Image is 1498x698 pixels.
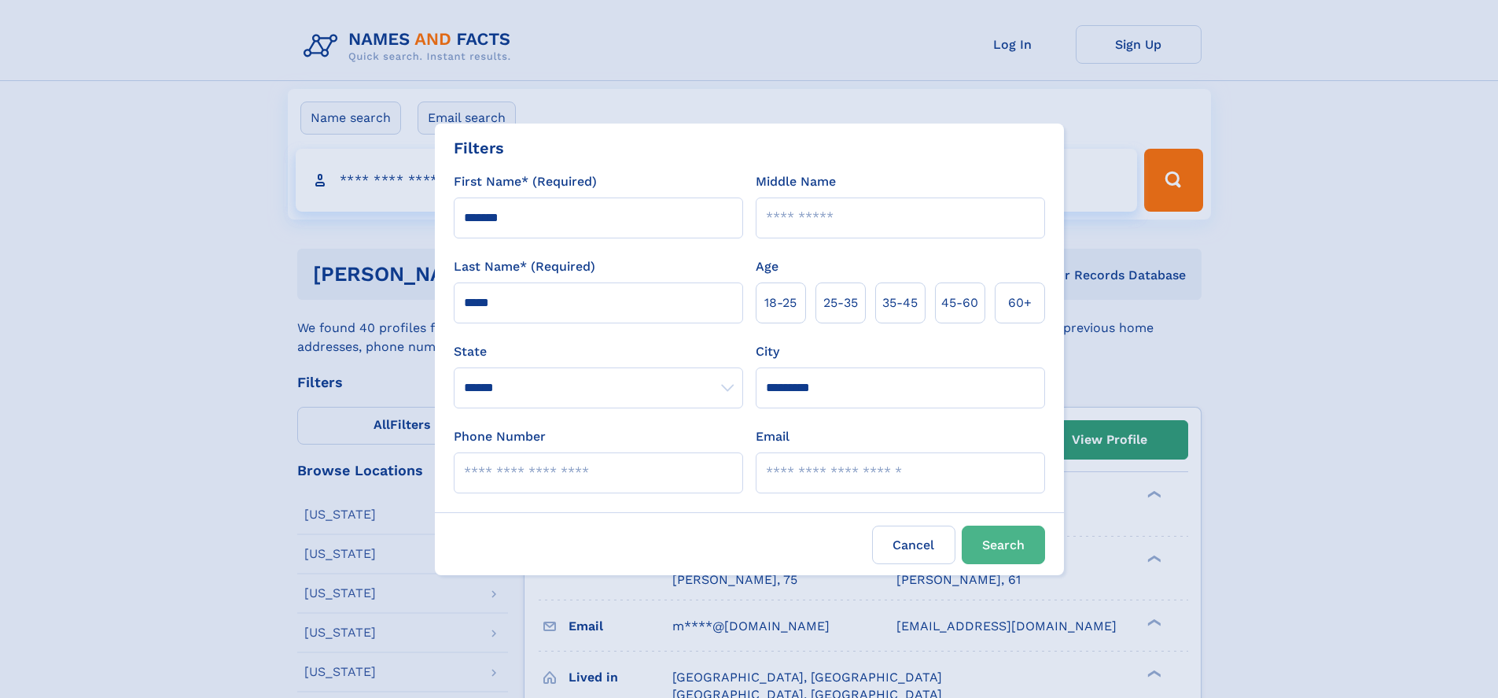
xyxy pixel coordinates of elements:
[454,342,743,361] label: State
[454,427,546,446] label: Phone Number
[756,172,836,191] label: Middle Name
[882,294,918,312] span: 35‑45
[756,257,778,276] label: Age
[756,427,789,446] label: Email
[941,294,978,312] span: 45‑60
[764,294,797,312] span: 18‑25
[823,294,858,312] span: 25‑35
[454,136,504,160] div: Filters
[962,526,1045,564] button: Search
[872,526,955,564] label: Cancel
[454,257,595,276] label: Last Name* (Required)
[1008,294,1032,312] span: 60+
[756,342,779,361] label: City
[454,172,597,191] label: First Name* (Required)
